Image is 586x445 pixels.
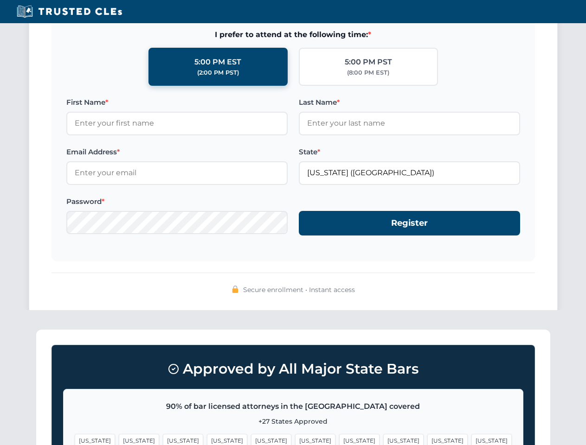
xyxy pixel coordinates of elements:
[66,146,288,158] label: Email Address
[66,29,520,41] span: I prefer to attend at the following time:
[347,68,389,77] div: (8:00 PM EST)
[63,356,523,381] h3: Approved by All Major State Bars
[243,285,355,295] span: Secure enrollment • Instant access
[232,286,239,293] img: 🔒
[66,97,288,108] label: First Name
[197,68,239,77] div: (2:00 PM PST)
[345,56,392,68] div: 5:00 PM PST
[194,56,241,68] div: 5:00 PM EST
[75,416,512,426] p: +27 States Approved
[75,400,512,413] p: 90% of bar licensed attorneys in the [GEOGRAPHIC_DATA] covered
[299,146,520,158] label: State
[299,161,520,184] input: Florida (FL)
[299,112,520,135] input: Enter your last name
[14,5,125,19] img: Trusted CLEs
[299,97,520,108] label: Last Name
[66,112,288,135] input: Enter your first name
[66,196,288,207] label: Password
[299,211,520,235] button: Register
[66,161,288,184] input: Enter your email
